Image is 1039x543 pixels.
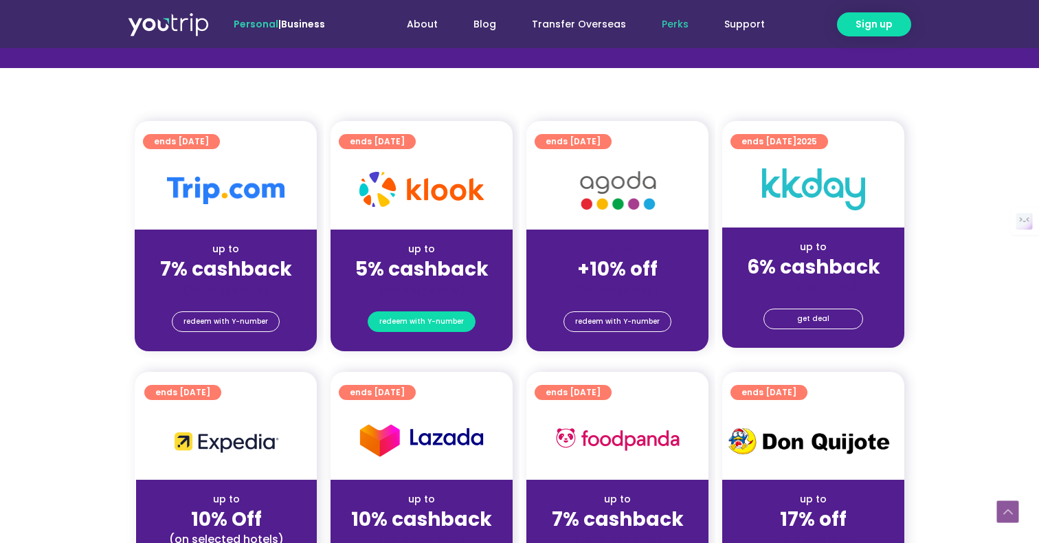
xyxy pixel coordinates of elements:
[456,12,514,37] a: Blog
[389,12,456,37] a: About
[741,385,796,400] span: ends [DATE]
[605,242,630,256] span: up to
[234,17,325,31] span: |
[747,254,880,280] strong: 6% cashback
[546,134,601,149] span: ends [DATE]
[552,506,684,533] strong: 7% cashback
[183,312,268,331] span: redeem with Y-number
[733,240,893,254] div: up to
[797,309,829,329] span: get deal
[733,280,893,294] div: (for stays only)
[160,256,292,282] strong: 7% cashback
[537,282,697,296] div: (for stays only)
[342,492,502,507] div: up to
[379,312,464,331] span: redeem with Y-number
[350,385,405,400] span: ends [DATE]
[172,311,280,332] a: redeem with Y-number
[355,256,489,282] strong: 5% cashback
[147,492,306,507] div: up to
[342,282,502,296] div: (for stays only)
[780,506,847,533] strong: 17% off
[706,12,783,37] a: Support
[144,385,221,400] a: ends [DATE]
[730,385,807,400] a: ends [DATE]
[154,134,209,149] span: ends [DATE]
[368,311,476,332] a: redeem with Y-number
[514,12,644,37] a: Transfer Overseas
[535,134,612,149] a: ends [DATE]
[577,256,658,282] strong: +10% off
[281,17,325,31] a: Business
[741,134,817,149] span: ends [DATE]
[342,242,502,256] div: up to
[730,134,828,149] a: ends [DATE]2025
[234,17,278,31] span: Personal
[535,385,612,400] a: ends [DATE]
[146,242,306,256] div: up to
[546,385,601,400] span: ends [DATE]
[575,312,660,331] span: redeem with Y-number
[143,134,220,149] a: ends [DATE]
[191,506,262,533] strong: 10% Off
[763,309,863,329] a: get deal
[350,134,405,149] span: ends [DATE]
[146,282,306,296] div: (for stays only)
[339,134,416,149] a: ends [DATE]
[796,135,817,147] span: 2025
[537,492,697,507] div: up to
[339,385,416,400] a: ends [DATE]
[837,12,911,36] a: Sign up
[351,506,492,533] strong: 10% cashback
[644,12,706,37] a: Perks
[362,12,783,37] nav: Menu
[733,492,893,507] div: up to
[155,385,210,400] span: ends [DATE]
[856,17,893,32] span: Sign up
[563,311,671,332] a: redeem with Y-number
